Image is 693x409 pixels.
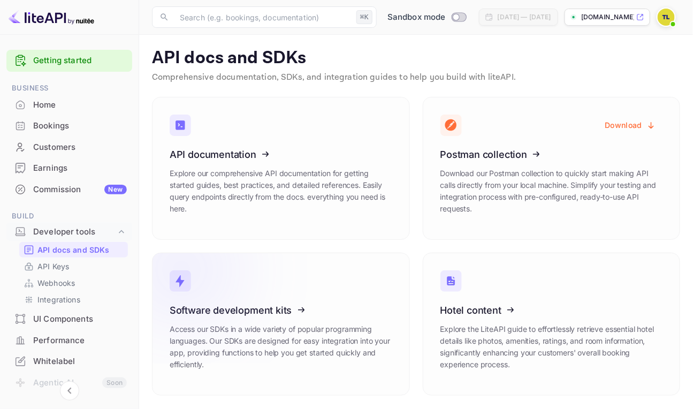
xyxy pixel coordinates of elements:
p: Webhooks [37,277,75,289]
a: CommissionNew [6,179,132,199]
p: Explore the LiteAPI guide to effortlessly retrieve essential hotel details like photos, amenities... [440,323,663,370]
a: Customers [6,137,132,157]
div: API docs and SDKs [19,242,128,257]
p: Comprehensive documentation, SDKs, and integration guides to help you build with liteAPI. [152,71,680,84]
input: Search (e.g. bookings, documentation) [173,6,352,28]
div: New [104,185,127,194]
div: Developer tools [6,223,132,241]
div: Webhooks [19,275,128,291]
span: Build [6,210,132,222]
div: UI Components [33,313,127,325]
a: API Keys [24,261,124,272]
h3: Postman collection [440,149,663,160]
div: Whitelabel [33,355,127,368]
button: Collapse navigation [60,381,79,400]
div: API Keys [19,259,128,274]
p: API Keys [37,261,69,272]
div: Whitelabel [6,351,132,372]
div: Home [6,95,132,116]
div: Earnings [6,158,132,179]
a: Software development kitsAccess our SDKs in a wide variety of popular programming languages. Our ... [152,253,410,396]
a: Hotel contentExplore the LiteAPI guide to effortlessly retrieve essential hotel details like phot... [423,253,681,396]
span: Business [6,82,132,94]
a: Home [6,95,132,115]
div: Integrations [19,292,128,307]
p: API docs and SDKs [37,244,110,255]
span: Sandbox mode [387,11,446,24]
div: Home [33,99,127,111]
img: THE PROTOTYPE LIVE [658,9,675,26]
a: Integrations [24,294,124,305]
div: Developer tools [33,226,116,238]
p: Download our Postman collection to quickly start making API calls directly from your local machin... [440,168,663,215]
a: Earnings [6,158,132,178]
p: API docs and SDKs [152,48,680,69]
p: Explore our comprehensive API documentation for getting started guides, best practices, and detai... [170,168,392,215]
a: Bookings [6,116,132,135]
img: LiteAPI logo [9,9,94,26]
a: Webhooks [24,277,124,289]
div: Switch to Production mode [383,11,470,24]
div: Commission [33,184,127,196]
p: [DOMAIN_NAME] [581,12,634,22]
div: Performance [33,335,127,347]
div: Customers [33,141,127,154]
div: Earnings [33,162,127,175]
a: API docs and SDKs [24,244,124,255]
div: UI Components [6,309,132,330]
a: Getting started [33,55,127,67]
p: Integrations [37,294,80,305]
a: API documentationExplore our comprehensive API documentation for getting started guides, best pra... [152,97,410,240]
div: Customers [6,137,132,158]
div: Bookings [6,116,132,137]
a: Whitelabel [6,351,132,371]
div: ⌘K [356,10,372,24]
div: Getting started [6,50,132,72]
a: Performance [6,330,132,350]
div: [DATE] — [DATE] [498,12,551,22]
h3: API documentation [170,149,392,160]
div: Performance [6,330,132,351]
button: Download [599,115,662,135]
div: Bookings [33,120,127,132]
a: UI Components [6,309,132,329]
div: CommissionNew [6,179,132,200]
h3: Hotel content [440,305,663,316]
